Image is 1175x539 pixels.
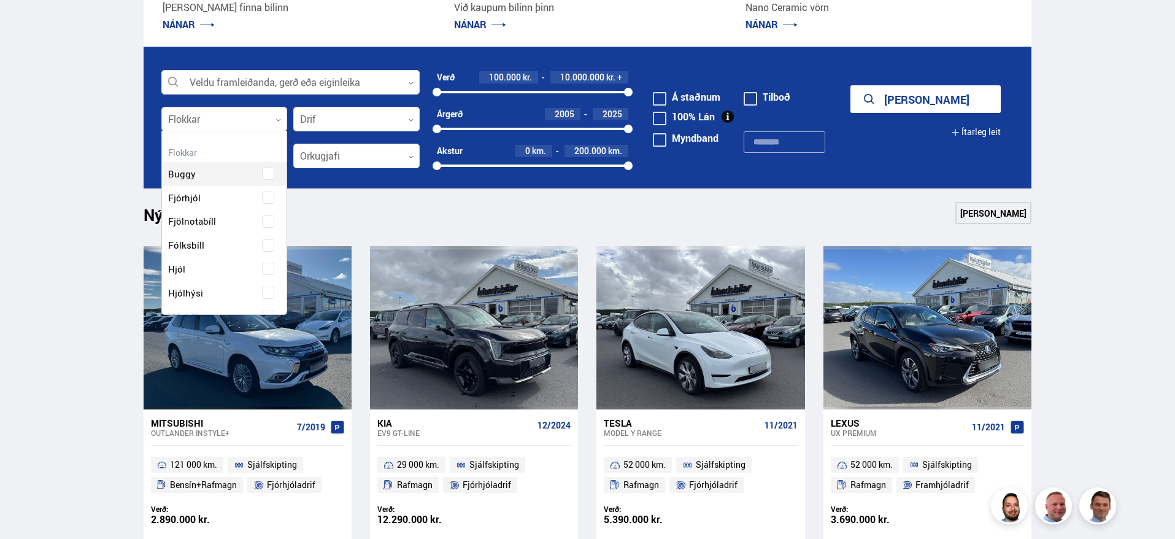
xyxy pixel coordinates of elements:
label: 100% Lán [653,112,715,122]
a: NÁNAR [454,18,506,31]
span: Sjálfskipting [247,457,297,472]
span: 121 000 km. [170,457,217,472]
label: Tilboð [744,92,790,102]
span: kr. [606,72,615,82]
span: 2005 [555,108,574,120]
img: siFngHWaQ9KaOqBr.png [1037,489,1074,526]
span: Sjálfskipting [696,457,745,472]
span: Bensín+Rafmagn [170,478,237,492]
span: Sjálfskipting [469,457,519,472]
div: Lexus [831,417,967,428]
span: 52 000 km. [623,457,666,472]
div: Verð: [151,505,248,514]
div: 12.290.000 kr. [377,514,474,525]
span: Rafmagn [397,478,433,492]
span: Rafmagn [850,478,886,492]
span: km. [532,146,546,156]
div: EV9 GT-LINE [377,428,533,437]
span: Hjól [168,260,185,278]
div: Verð: [831,505,928,514]
div: Verð: [377,505,474,514]
span: 29 000 km. [397,457,439,472]
span: kr. [523,72,532,82]
span: Rafmagn [623,478,659,492]
span: km. [608,146,622,156]
button: [PERSON_NAME] [850,85,1001,113]
h1: Nýtt á skrá [144,206,242,231]
div: 2.890.000 kr. [151,514,248,525]
a: [PERSON_NAME] [955,202,1031,224]
span: 10.000.000 [560,71,604,83]
span: 2025 [603,108,622,120]
img: FbJEzSuNWCJXmdc-.webp [1081,489,1118,526]
div: Kia [377,417,533,428]
span: Fjórhjóladrif [267,478,315,492]
div: UX PREMIUM [831,428,967,437]
div: Akstur [437,146,463,156]
span: 52 000 km. [850,457,893,472]
span: 11/2021 [765,421,798,430]
span: + [617,72,622,82]
span: Húsbíll [168,308,198,326]
a: NÁNAR [163,18,215,31]
span: 100.000 [489,71,521,83]
span: Hjólhýsi [168,284,203,302]
label: Myndband [653,133,718,143]
span: Fjórhjóladrif [689,478,738,492]
p: Við kaupum bílinn þinn [454,1,721,15]
div: 5.390.000 kr. [604,514,701,525]
span: Fjölnotabíll [168,212,216,230]
div: Outlander INSTYLE+ [151,428,292,437]
div: Tesla [604,417,759,428]
button: Open LiveChat chat widget [10,5,47,42]
p: [PERSON_NAME] finna bílinn [163,1,430,15]
div: Model Y RANGE [604,428,759,437]
span: 12/2024 [537,421,571,430]
div: 3.690.000 kr. [831,514,928,525]
span: Fjórhjóladrif [463,478,511,492]
span: Fólksbíll [168,236,204,254]
span: 0 [525,145,530,157]
div: Verð: [604,505,701,514]
span: Sjálfskipting [922,457,972,472]
a: NÁNAR [745,18,798,31]
span: 7/2019 [297,422,325,432]
p: Nano Ceramic vörn [745,1,1012,15]
label: Á staðnum [653,92,720,102]
div: Verð [437,72,455,82]
img: nhp88E3Fdnt1Opn2.png [993,489,1030,526]
div: Mitsubishi [151,417,292,428]
button: Ítarleg leit [951,118,1001,146]
span: Fjórhjól [168,189,201,207]
div: Árgerð [437,109,463,119]
span: Buggy [168,165,196,183]
span: Framhjóladrif [915,478,969,492]
span: 11/2021 [972,422,1005,432]
span: 200.000 [574,145,606,157]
